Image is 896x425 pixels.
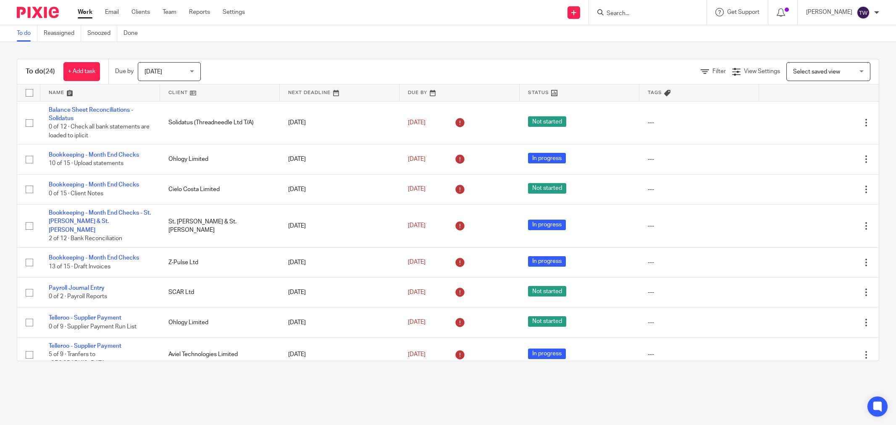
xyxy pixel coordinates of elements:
a: Done [123,25,144,42]
a: Reports [189,8,210,16]
span: [DATE] [408,156,426,162]
h1: To do [26,67,55,76]
span: [DATE] [408,186,426,192]
img: Pixie [17,7,59,18]
a: Telleroo - Supplier Payment [49,315,121,321]
span: 0 of 15 · Client Notes [49,191,103,197]
a: + Add task [63,62,100,81]
span: [DATE] [145,69,162,75]
div: --- [648,118,751,127]
a: Payroll Journal Entry [49,285,105,291]
span: (24) [43,68,55,75]
td: St. [PERSON_NAME] & St. [PERSON_NAME] [160,205,280,248]
a: Clients [131,8,150,16]
div: --- [648,185,751,194]
span: In progress [528,220,566,230]
span: View Settings [744,68,780,74]
input: Search [606,10,681,18]
span: [DATE] [408,289,426,295]
img: svg%3E [857,6,870,19]
div: --- [648,222,751,230]
td: [DATE] [280,247,399,277]
td: [DATE] [280,307,399,337]
span: 0 of 9 · Supplier Payment Run List [49,324,137,330]
a: Bookkeeping - Month End Checks - St. [PERSON_NAME] & St. [PERSON_NAME] [49,210,151,233]
p: [PERSON_NAME] [806,8,852,16]
a: Telleroo - Supplier Payment [49,343,121,349]
a: Bookkeeping - Month End Checks [49,152,139,158]
a: Bookkeeping - Month End Checks [49,255,139,261]
td: SCAR Ltd [160,278,280,307]
span: 0 of 2 · Payroll Reports [49,294,107,299]
td: Cielo Costa Limited [160,174,280,204]
p: Due by [115,67,134,76]
a: Team [163,8,176,16]
td: [DATE] [280,337,399,372]
td: [DATE] [280,205,399,248]
td: [DATE] [280,278,399,307]
span: Not started [528,116,566,127]
div: --- [648,155,751,163]
div: --- [648,318,751,327]
span: Filter [712,68,726,74]
span: In progress [528,153,566,163]
span: Get Support [727,9,759,15]
span: 0 of 12 · Check all bank statements are loaded to iplicit [49,124,150,139]
td: Ohlogy Limited [160,307,280,337]
span: In progress [528,349,566,359]
td: [DATE] [280,174,399,204]
span: In progress [528,256,566,267]
span: 13 of 15 · Draft Invoices [49,264,110,270]
a: Reassigned [44,25,81,42]
span: Not started [528,183,566,194]
td: Ohlogy Limited [160,144,280,174]
a: To do [17,25,37,42]
span: 2 of 12 · Bank Reconciliation [49,236,122,241]
span: [DATE] [408,260,426,265]
td: [DATE] [280,144,399,174]
span: [DATE] [408,320,426,325]
span: [DATE] [408,352,426,357]
span: Not started [528,286,566,296]
a: Bookkeeping - Month End Checks [49,182,139,188]
span: Select saved view [793,69,840,75]
span: [DATE] [408,223,426,229]
a: Email [105,8,119,16]
td: Aviel Technologies Limited [160,337,280,372]
a: Snoozed [87,25,117,42]
span: [DATE] [408,120,426,126]
span: Not started [528,316,566,327]
a: Work [78,8,92,16]
span: 5 of 9 · Tranfers to [GEOGRAPHIC_DATA] [49,352,107,366]
td: [DATE] [280,101,399,144]
span: Tags [648,90,662,95]
div: --- [648,350,751,359]
td: Z-Pulse Ltd [160,247,280,277]
span: 10 of 15 · Upload statements [49,161,123,167]
a: Settings [223,8,245,16]
div: --- [648,258,751,267]
a: Balance Sheet Reconciliations - Solidatus [49,107,133,121]
td: Solidatus (Threadneedle Ltd T/A) [160,101,280,144]
div: --- [648,288,751,296]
